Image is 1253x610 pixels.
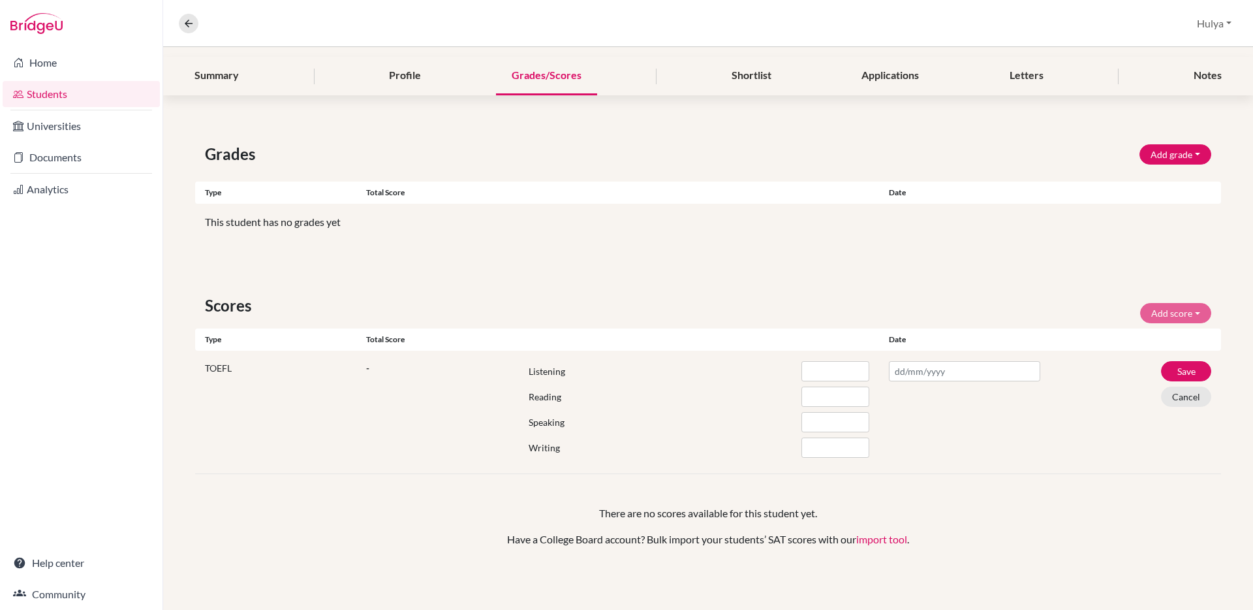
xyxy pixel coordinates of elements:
a: Universities [3,113,160,139]
div: Shortlist [716,57,787,95]
button: Add grade [1139,144,1211,165]
div: Total score [366,334,879,345]
input: dd/mm/yyyy [889,361,1040,381]
div: Date [879,334,1050,345]
p: There are no scores available for this student yet. [236,506,1180,521]
label: Reading [529,390,561,404]
div: Profile [373,57,437,95]
div: Notes [1178,57,1237,95]
span: Scores [205,294,256,317]
img: Bridge-U [10,13,63,34]
a: Community [3,581,160,607]
a: Help center [3,550,160,576]
div: Applications [846,57,935,95]
span: Grades [205,142,260,166]
button: Save [1161,361,1211,381]
button: Hulya [1191,11,1237,36]
a: Students [3,81,160,107]
div: Type [195,187,366,199]
a: Documents [3,144,160,170]
a: Home [3,50,160,76]
div: - [366,361,450,463]
div: Letters [994,57,1059,95]
div: Grades/Scores [496,57,597,95]
p: Have a College Board account? Bulk import your students’ SAT scores with our . [236,532,1180,547]
div: Total score [366,187,879,199]
div: Date [879,187,1136,199]
div: TOEFL [195,361,366,463]
a: import tool [856,533,907,545]
label: Speaking [529,415,565,429]
div: Type [195,334,366,345]
button: Add score [1140,303,1211,323]
div: Summary [179,57,255,95]
button: Cancel [1161,387,1211,407]
label: Writing [529,441,560,455]
label: Listening [529,364,565,378]
a: Analytics [3,176,160,202]
p: This student has no grades yet [205,214,1211,230]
